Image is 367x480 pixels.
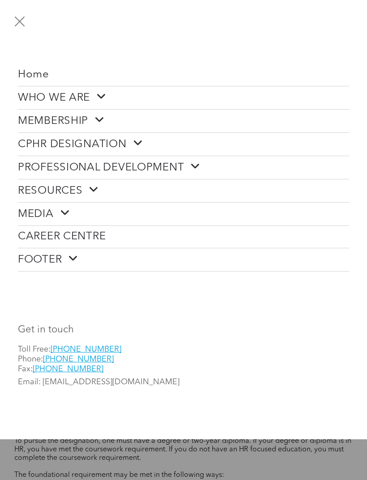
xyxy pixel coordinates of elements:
span: Toll Free: [18,345,121,353]
a: MEDIA [18,203,349,225]
a: FOOTER [18,248,349,271]
button: menu [8,10,31,33]
span: Fax: [18,365,103,373]
span: Email: [EMAIL_ADDRESS][DOMAIN_NAME] [18,378,179,386]
a: WHO WE ARE [18,86,349,109]
span: Phone: [18,355,114,363]
font: Get in touch [18,325,74,335]
a: PROFESSIONAL DEVELOPMENT [18,156,349,179]
a: CPHR DESIGNATION [18,133,349,156]
a: CAREER CENTRE [18,226,349,248]
a: MEMBERSHIP [18,110,349,132]
a: RESOURCES [18,179,349,202]
a: [PHONE_NUMBER] [43,355,114,363]
a: Home [18,64,349,86]
a: [PHONE_NUMBER] [51,345,121,353]
a: [PHONE_NUMBER] [33,365,103,373]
